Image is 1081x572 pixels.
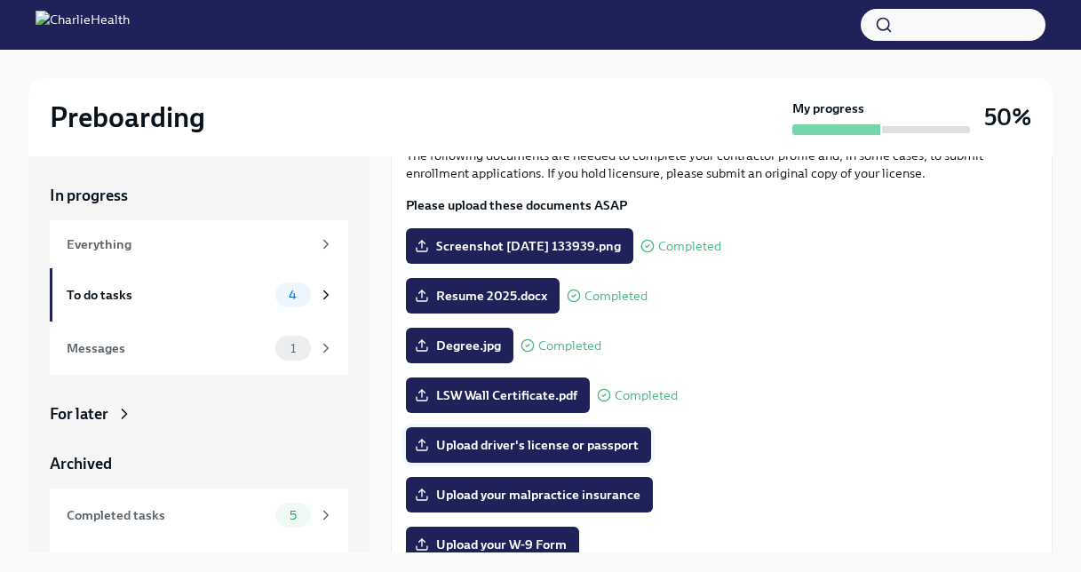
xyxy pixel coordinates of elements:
[584,290,648,303] span: Completed
[406,427,651,463] label: Upload driver's license or passport
[406,477,653,512] label: Upload your malpractice insurance
[50,322,348,375] a: Messages1
[280,342,306,355] span: 1
[418,337,501,354] span: Degree.jpg
[67,234,311,254] div: Everything
[50,185,348,206] a: In progress
[418,287,547,305] span: Resume 2025.docx
[406,197,627,213] strong: Please upload these documents ASAP
[406,527,579,562] label: Upload your W-9 Form
[615,389,678,402] span: Completed
[406,278,560,314] label: Resume 2025.docx
[984,101,1031,133] h3: 50%
[538,339,601,353] span: Completed
[418,386,577,404] span: LSW Wall Certificate.pdf
[406,147,1037,182] p: The following documents are needed to complete your contractor profile and, in some cases, to sub...
[50,403,348,425] a: For later
[50,268,348,322] a: To do tasks4
[418,486,640,504] span: Upload your malpractice insurance
[658,240,721,253] span: Completed
[278,289,307,302] span: 4
[50,220,348,268] a: Everything
[67,285,268,305] div: To do tasks
[50,403,108,425] div: For later
[418,536,567,553] span: Upload your W-9 Form
[36,11,130,39] img: CharlieHealth
[418,436,639,454] span: Upload driver's license or passport
[418,237,621,255] span: Screenshot [DATE] 133939.png
[67,338,268,358] div: Messages
[50,99,205,135] h2: Preboarding
[406,377,590,413] label: LSW Wall Certificate.pdf
[406,228,633,264] label: Screenshot [DATE] 133939.png
[67,505,268,525] div: Completed tasks
[279,509,307,522] span: 5
[406,328,513,363] label: Degree.jpg
[50,453,348,474] a: Archived
[792,99,864,117] strong: My progress
[50,489,348,542] a: Completed tasks5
